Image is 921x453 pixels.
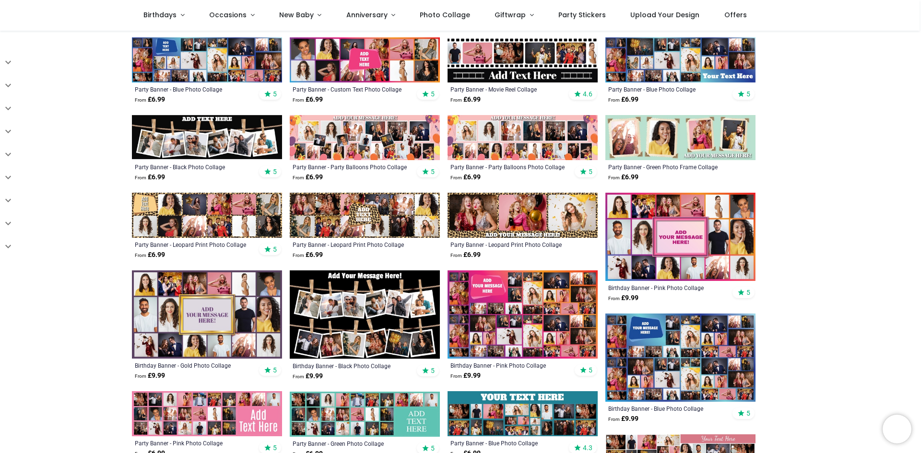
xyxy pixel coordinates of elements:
img: Personalised Party Banner - Black Photo Collage - 6 Photo Upload [132,115,282,160]
strong: £ 6.99 [608,95,638,105]
span: From [293,97,304,103]
a: Party Banner - Leopard Print Photo Collage [450,241,566,248]
img: Personalised Party Banner - Leopard Print Photo Collage - Custom Text & 12 Photo Upload [290,193,440,238]
img: Personalised Party Banner - Party Balloons Photo Collage - 17 Photo Upload [448,115,598,160]
span: From [293,374,304,379]
strong: £ 6.99 [450,173,481,182]
span: 5 [589,167,592,176]
a: Party Banner - Blue Photo Collage [450,439,566,447]
span: Offers [724,10,747,20]
img: Personalised Party Banner - Movie Reel Collage - 6 Photo Upload [448,37,598,82]
img: Personalised Party Banner - Party Balloons Photo Collage - 22 Photo Upload [290,115,440,160]
a: Party Banner - Movie Reel Collage [450,85,566,93]
span: From [293,253,304,258]
span: Birthdays [143,10,177,20]
img: Personalised Birthday Backdrop Banner - Blue Photo Collage - Add Text & 48 Photo Upload [605,314,756,402]
img: Personalised Birthday Backdrop Banner - Gold Photo Collage - 16 Photo Upload [132,270,282,359]
span: New Baby [279,10,314,20]
a: Party Banner - Blue Photo Collage [608,85,724,93]
strong: £ 6.99 [293,250,323,260]
span: 4.3 [583,443,592,452]
img: Personalised Party Banner - Blue Photo Collage - Custom Text & 19 Photo Upload [448,391,598,436]
strong: £ 6.99 [135,250,165,260]
span: From [293,175,304,180]
span: From [135,253,146,258]
a: Birthday Banner - Blue Photo Collage [608,405,724,412]
span: Photo Collage [420,10,470,20]
iframe: Brevo live chat [883,415,911,443]
div: Birthday Banner - Pink Photo Collage [450,361,566,369]
a: Birthday Banner - Gold Photo Collage [135,361,250,369]
span: From [608,97,620,103]
span: 5 [273,443,277,452]
a: Party Banner - Green Photo Frame Collage [608,163,724,171]
strong: £ 9.99 [608,414,638,424]
img: Personalised Party Banner - Leopard Print Photo Collage - 11 Photo Upload [132,193,282,238]
span: From [135,175,146,180]
a: Party Banner - Leopard Print Photo Collage [293,241,408,248]
img: Personalised Party Banner - Custom Text Photo Collage - 12 Photo Upload [290,37,440,82]
span: From [135,373,146,379]
img: Personalised Party Banner - Leopard Print Photo Collage - 3 Photo Upload [448,193,598,238]
strong: £ 6.99 [450,95,481,105]
a: Party Banner - Custom Text Photo Collage [293,85,408,93]
a: Party Banner - Blue Photo Collage [135,85,250,93]
strong: £ 9.99 [608,293,638,303]
img: Personalised Party Banner - Blue Photo Collage - 23 Photo upload [605,37,756,82]
span: Party Stickers [558,10,606,20]
img: Personalised Party Banner - Blue Photo Collage - Custom Text & 25 Photo upload [132,37,282,82]
span: From [450,253,462,258]
span: 5 [273,90,277,98]
span: 5 [431,90,435,98]
a: Party Banner - Party Balloons Photo Collage [293,163,408,171]
img: Personalised Birthday Backdrop Banner - Pink Photo Collage - 16 Photo Upload [605,193,756,281]
strong: £ 6.99 [135,95,165,105]
span: 4.6 [583,90,592,98]
img: Personalised Birthday Backdrop Banner - Pink Photo Collage - Add Text & 48 Photo Upload [448,270,598,359]
a: Birthday Banner - Black Photo Collage [293,362,408,370]
a: Party Banner - Party Balloons Photo Collage [450,163,566,171]
a: Party Banner - Green Photo Collage [293,440,408,447]
span: From [608,175,620,180]
span: 5 [273,245,277,254]
a: Party Banner - Leopard Print Photo Collage [135,241,250,248]
span: From [608,296,620,301]
span: 5 [273,366,277,374]
img: Personalised Party Banner - Pink Photo Collage - Custom Text & 24 Photo Upload [132,391,282,436]
span: From [608,417,620,422]
span: Occasions [209,10,247,20]
span: Giftwrap [495,10,526,20]
span: 5 [273,167,277,176]
span: 5 [431,444,435,453]
strong: £ 9.99 [293,372,323,381]
span: 5 [746,288,750,297]
a: Birthday Banner - Pink Photo Collage [608,284,724,291]
span: Anniversary [346,10,388,20]
strong: £ 6.99 [450,250,481,260]
div: Party Banner - Pink Photo Collage [135,439,250,447]
span: 5 [431,167,435,176]
strong: £ 9.99 [450,371,481,381]
span: From [450,97,462,103]
span: From [450,373,462,379]
a: Party Banner - Black Photo Collage [135,163,250,171]
span: 5 [746,90,750,98]
strong: £ 9.99 [135,371,165,381]
span: From [450,175,462,180]
strong: £ 6.99 [135,173,165,182]
img: Personalised Party Banner - Green Photo Collage - Custom Text & 24 Photo Upload [290,392,440,437]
